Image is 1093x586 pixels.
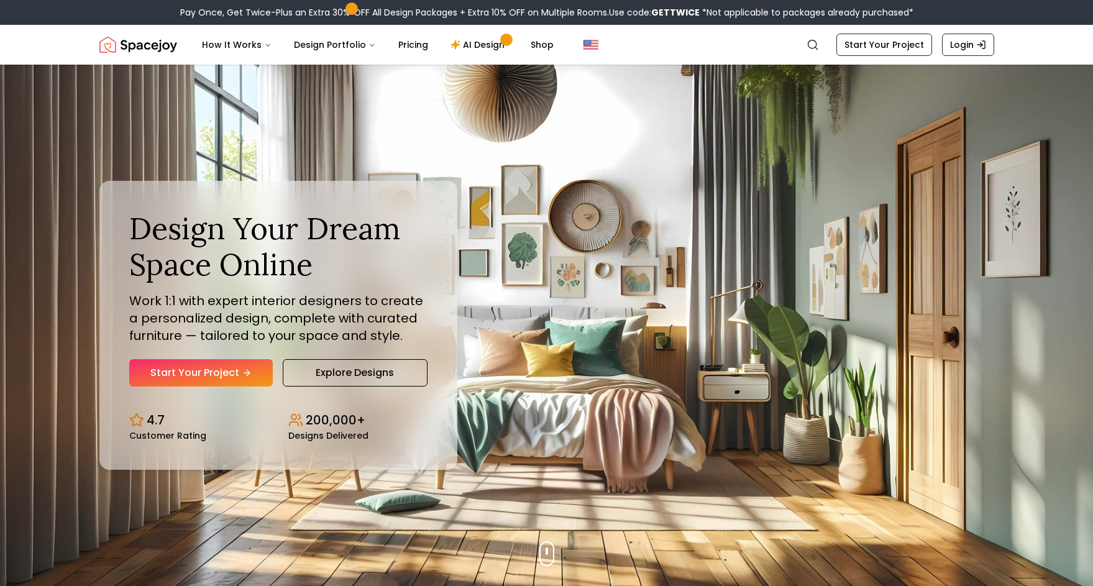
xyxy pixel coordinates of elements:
a: Start Your Project [129,359,273,387]
img: Spacejoy Logo [99,32,177,57]
span: *Not applicable to packages already purchased* [700,6,913,19]
a: Shop [521,32,564,57]
a: Explore Designs [283,359,428,387]
small: Customer Rating [129,431,206,440]
img: United States [583,37,598,52]
a: Spacejoy [99,32,177,57]
div: Design stats [129,401,428,440]
button: Design Portfolio [284,32,386,57]
a: Pricing [388,32,438,57]
div: Pay Once, Get Twice-Plus an Extra 30% OFF All Design Packages + Extra 10% OFF on Multiple Rooms. [180,6,913,19]
nav: Main [192,32,564,57]
button: How It Works [192,32,281,57]
small: Designs Delivered [288,431,368,440]
a: AI Design [441,32,518,57]
span: Use code: [609,6,700,19]
b: GETTWICE [651,6,700,19]
a: Login [942,34,994,56]
nav: Global [99,25,994,65]
a: Start Your Project [836,34,932,56]
p: 200,000+ [306,411,365,429]
p: Work 1:1 with expert interior designers to create a personalized design, complete with curated fu... [129,292,428,344]
p: 4.7 [147,411,165,429]
h1: Design Your Dream Space Online [129,211,428,282]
